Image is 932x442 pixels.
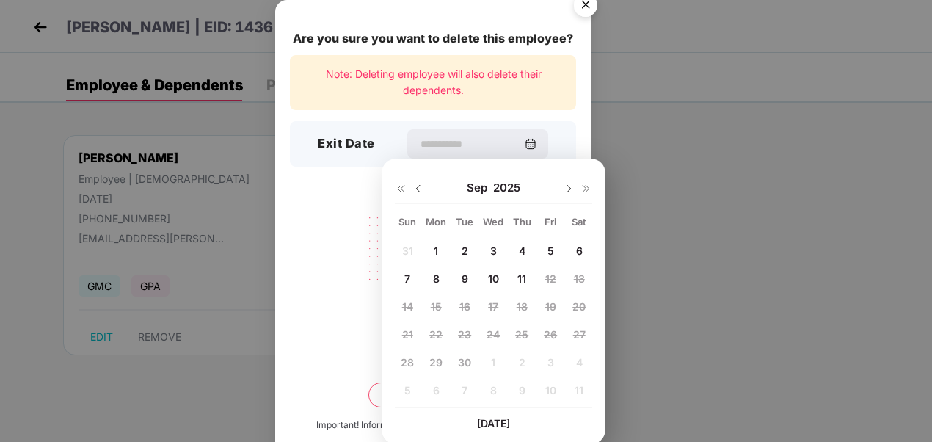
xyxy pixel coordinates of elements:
[490,244,497,257] span: 3
[547,244,554,257] span: 5
[462,244,468,257] span: 2
[509,215,535,228] div: Thu
[517,272,526,285] span: 11
[563,183,575,195] img: svg+xml;base64,PHN2ZyBpZD0iRHJvcGRvd24tMzJ4MzIiIHhtbG5zPSJodHRwOi8vd3d3LnczLm9yZy8yMDAwL3N2ZyIgd2...
[481,215,506,228] div: Wed
[433,272,440,285] span: 8
[477,417,510,430] span: [DATE]
[580,183,592,195] img: svg+xml;base64,PHN2ZyB4bWxucz0iaHR0cDovL3d3dy53My5vcmcvMjAwMC9zdmciIHdpZHRoPSIxNiIgaGVpZ2h0PSIxNi...
[318,134,375,153] h3: Exit Date
[488,272,499,285] span: 10
[567,215,592,228] div: Sat
[423,215,449,228] div: Mon
[576,244,583,257] span: 6
[434,244,438,257] span: 1
[452,215,478,228] div: Tue
[351,208,515,322] img: svg+xml;base64,PHN2ZyB4bWxucz0iaHR0cDovL3d3dy53My5vcmcvMjAwMC9zdmciIHdpZHRoPSIyMjQiIGhlaWdodD0iMT...
[395,183,407,195] img: svg+xml;base64,PHN2ZyB4bWxucz0iaHR0cDovL3d3dy53My5vcmcvMjAwMC9zdmciIHdpZHRoPSIxNiIgaGVpZ2h0PSIxNi...
[519,244,525,257] span: 4
[538,215,564,228] div: Fri
[467,181,493,195] span: Sep
[412,183,424,195] img: svg+xml;base64,PHN2ZyBpZD0iRHJvcGRvd24tMzJ4MzIiIHhtbG5zPSJodHRwOi8vd3d3LnczLm9yZy8yMDAwL3N2ZyIgd2...
[462,272,468,285] span: 9
[290,29,576,48] div: Are you sure you want to delete this employee?
[493,181,520,195] span: 2025
[404,272,410,285] span: 7
[525,138,536,150] img: svg+xml;base64,PHN2ZyBpZD0iQ2FsZW5kYXItMzJ4MzIiIHhtbG5zPSJodHRwOi8vd3d3LnczLm9yZy8yMDAwL3N2ZyIgd2...
[368,383,498,407] button: Delete permanently
[395,215,421,228] div: Sun
[290,55,576,110] div: Note: Deleting employee will also delete their dependents.
[316,419,550,432] div: Important! Information once deleted, can’t be recovered.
